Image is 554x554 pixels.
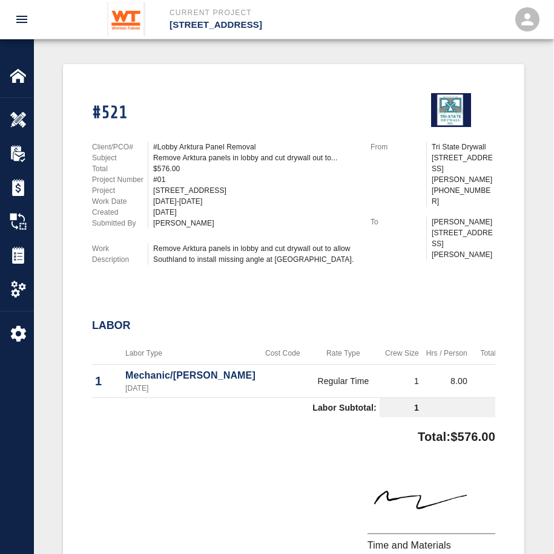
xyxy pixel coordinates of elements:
div: [DATE] [153,207,356,218]
th: Hrs / Person [422,342,470,365]
p: 1 [95,372,119,390]
p: To [371,217,426,227]
td: 8 [422,397,513,417]
td: 1 [380,397,422,417]
img: signature [368,469,495,534]
p: Project Number [92,174,148,185]
p: [DATE] [125,383,256,394]
th: Labor Type [122,342,259,365]
td: 8.00 [422,364,470,397]
p: Submitted By [92,218,148,229]
td: 8 [470,364,513,397]
p: [STREET_ADDRESS][PERSON_NAME] [432,227,495,260]
p: Work Description [92,243,148,265]
p: Current Project [170,7,343,18]
div: Remove Arktura panels in lobby and cut drywall out to allow Southland to install missing angle at... [153,243,356,265]
p: Client/PCO# [92,142,148,152]
p: Total: $576.00 [418,422,495,446]
td: Labor Subtotal: [92,397,380,417]
p: [PHONE_NUMBER] [432,185,495,207]
p: Created [92,207,148,218]
img: Tri State Drywall [431,93,471,127]
button: open drawer [7,5,36,34]
div: [PERSON_NAME] [153,218,356,229]
img: Whiting-Turner [107,2,145,36]
p: Total [92,163,148,174]
div: [STREET_ADDRESS] [153,185,356,196]
td: 1 [380,364,422,397]
th: Crew Size [380,342,422,365]
h2: Labor [92,319,495,333]
p: Work Date [92,196,148,207]
div: #Lobby Arktura Panel Removal [153,142,356,152]
div: [DATE]-[DATE] [153,196,356,207]
p: Tri State Drywall [432,142,495,152]
p: Project [92,185,148,196]
td: Regular Time [307,364,380,397]
p: [PERSON_NAME] [432,217,495,227]
th: Total Hrs [470,342,513,365]
h1: #521 [92,103,356,124]
div: #01 [153,174,356,185]
p: [STREET_ADDRESS][PERSON_NAME] [432,152,495,185]
div: $576.00 [153,163,356,174]
p: Mechanic/[PERSON_NAME] [125,368,256,383]
p: Subject [92,152,148,163]
p: [STREET_ADDRESS] [170,18,343,32]
p: From [371,142,426,152]
div: Remove Arktura panels in lobby and cut drywall out to... [153,152,356,163]
th: Cost Code [259,342,307,365]
iframe: Chat Widget [493,496,554,554]
th: Rate Type [307,342,380,365]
